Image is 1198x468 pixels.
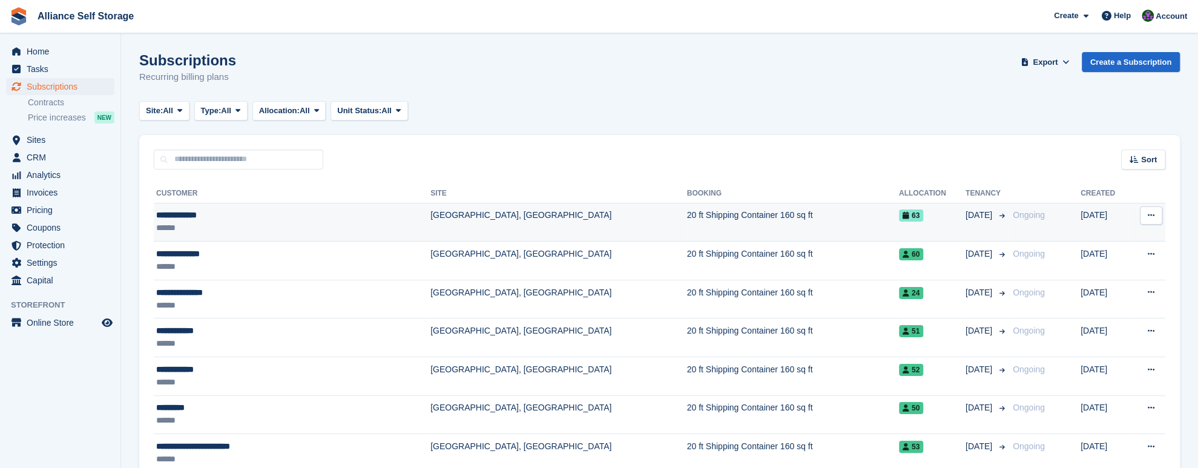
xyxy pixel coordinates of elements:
span: 53 [899,441,923,453]
span: Invoices [27,184,99,201]
span: Help [1114,10,1131,22]
span: CRM [27,149,99,166]
a: menu [6,184,114,201]
span: Capital [27,272,99,289]
th: Booking [687,184,899,203]
a: Alliance Self Storage [33,6,139,26]
td: [GEOGRAPHIC_DATA], [GEOGRAPHIC_DATA] [430,280,687,318]
td: [DATE] [1081,242,1130,280]
a: menu [6,166,114,183]
span: Coupons [27,219,99,236]
h1: Subscriptions [139,52,236,68]
span: Storefront [11,299,120,311]
td: 20 ft Shipping Container 160 sq ft [687,203,899,242]
span: All [221,105,231,117]
a: menu [6,314,114,331]
div: NEW [94,111,114,124]
a: Preview store [100,315,114,330]
button: Allocation: All [252,101,326,121]
a: menu [6,131,114,148]
button: Type: All [194,101,248,121]
span: Subscriptions [27,78,99,95]
th: Allocation [899,184,966,203]
span: Pricing [27,202,99,219]
span: Unit Status: [337,105,381,117]
span: 50 [899,402,923,414]
span: Sites [27,131,99,148]
span: Price increases [28,112,86,124]
a: menu [6,149,114,166]
th: Created [1081,184,1130,203]
a: menu [6,43,114,60]
td: [DATE] [1081,318,1130,357]
th: Site [430,184,687,203]
span: Home [27,43,99,60]
p: Recurring billing plans [139,70,236,84]
span: Tasks [27,61,99,77]
span: Protection [27,237,99,254]
span: [DATE] [966,401,995,414]
span: Ongoing [1013,288,1045,297]
span: Ongoing [1013,403,1045,412]
button: Export [1019,52,1072,72]
td: 20 ft Shipping Container 160 sq ft [687,357,899,396]
a: menu [6,254,114,271]
a: Contracts [28,97,114,108]
td: [DATE] [1081,357,1130,396]
td: 20 ft Shipping Container 160 sq ft [687,318,899,357]
span: Online Store [27,314,99,331]
span: Export [1033,56,1058,68]
span: 60 [899,248,923,260]
a: Create a Subscription [1082,52,1180,72]
span: [DATE] [966,248,995,260]
span: 63 [899,209,923,222]
span: Type: [201,105,222,117]
td: [DATE] [1081,203,1130,242]
span: 52 [899,364,923,376]
span: Sort [1141,154,1157,166]
span: All [163,105,173,117]
button: Site: All [139,101,189,121]
span: Site: [146,105,163,117]
td: 20 ft Shipping Container 160 sq ft [687,280,899,318]
a: menu [6,202,114,219]
span: All [381,105,392,117]
a: menu [6,219,114,236]
span: Ongoing [1013,210,1045,220]
span: Ongoing [1013,326,1045,335]
td: [GEOGRAPHIC_DATA], [GEOGRAPHIC_DATA] [430,318,687,357]
span: [DATE] [966,440,995,453]
td: [DATE] [1081,280,1130,318]
span: Allocation: [259,105,300,117]
a: menu [6,61,114,77]
span: 24 [899,287,923,299]
td: [GEOGRAPHIC_DATA], [GEOGRAPHIC_DATA] [430,242,687,280]
span: Ongoing [1013,364,1045,374]
button: Unit Status: All [331,101,407,121]
span: [DATE] [966,286,995,299]
a: Price increases NEW [28,111,114,124]
span: Analytics [27,166,99,183]
a: menu [6,237,114,254]
td: [GEOGRAPHIC_DATA], [GEOGRAPHIC_DATA] [430,357,687,396]
a: menu [6,272,114,289]
span: Account [1156,10,1187,22]
td: 20 ft Shipping Container 160 sq ft [687,242,899,280]
span: All [300,105,310,117]
span: Settings [27,254,99,271]
td: 20 ft Shipping Container 160 sq ft [687,395,899,434]
span: Create [1054,10,1078,22]
span: 51 [899,325,923,337]
span: Ongoing [1013,441,1045,451]
span: [DATE] [966,209,995,222]
th: Tenancy [966,184,1008,203]
td: [DATE] [1081,395,1130,434]
img: Romilly Norton [1142,10,1154,22]
a: menu [6,78,114,95]
img: stora-icon-8386f47178a22dfd0bd8f6a31ec36ba5ce8667c1dd55bd0f319d3a0aa187defe.svg [10,7,28,25]
span: Ongoing [1013,249,1045,259]
span: [DATE] [966,325,995,337]
span: [DATE] [966,363,995,376]
td: [GEOGRAPHIC_DATA], [GEOGRAPHIC_DATA] [430,395,687,434]
td: [GEOGRAPHIC_DATA], [GEOGRAPHIC_DATA] [430,203,687,242]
